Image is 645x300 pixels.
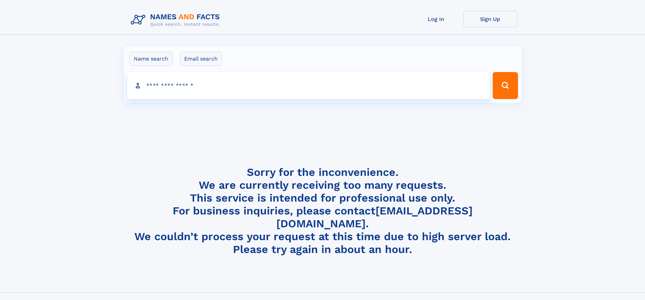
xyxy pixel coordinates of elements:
[128,11,225,29] img: Logo Names and Facts
[129,52,173,66] label: Name search
[493,72,518,99] button: Search Button
[128,166,517,256] h4: Sorry for the inconvenience. We are currently receiving too many requests. This service is intend...
[276,204,473,230] a: [EMAIL_ADDRESS][DOMAIN_NAME]
[127,72,490,99] input: search input
[409,11,463,27] a: Log In
[180,52,222,66] label: Email search
[463,11,517,27] a: Sign Up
